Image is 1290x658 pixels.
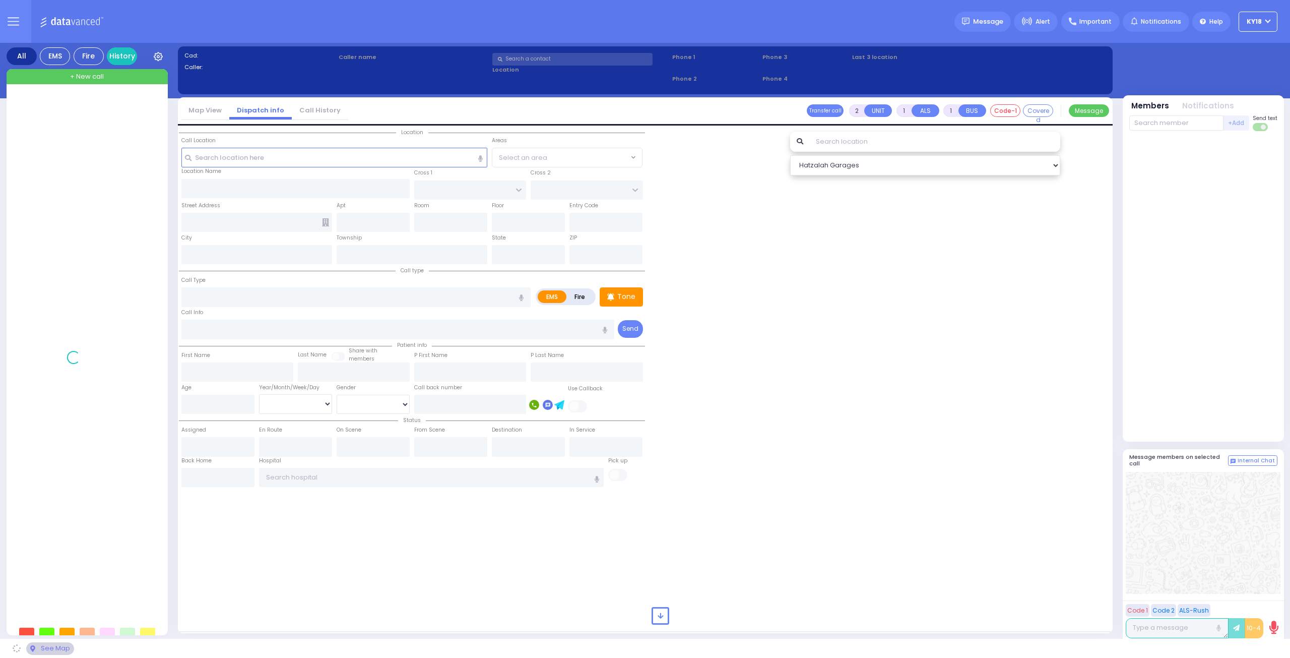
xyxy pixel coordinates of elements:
[499,153,547,163] span: Select an area
[617,291,635,302] p: Tone
[349,355,374,363] span: members
[181,105,229,115] a: Map View
[337,234,362,242] label: Township
[1079,17,1112,26] span: Important
[1182,100,1234,112] button: Notifications
[337,202,346,210] label: Apt
[762,53,849,62] span: Phone 3
[762,75,849,83] span: Phone 4
[566,290,594,303] label: Fire
[531,169,551,177] label: Cross 2
[1141,17,1181,26] span: Notifications
[259,384,332,392] div: Year/Month/Week/Day
[852,53,979,62] label: Last 3 location
[492,66,669,74] label: Location
[569,426,595,434] label: In Service
[672,53,759,62] span: Phone 1
[1151,604,1176,617] button: Code 2
[1023,104,1053,117] button: Covered
[912,104,939,117] button: ALS
[184,63,335,72] label: Caller:
[1131,100,1169,112] button: Members
[181,202,220,210] label: Street Address
[181,148,488,167] input: Search location here
[70,72,104,82] span: + New call
[1253,114,1277,122] span: Send text
[414,169,432,177] label: Cross 1
[958,104,986,117] button: BUS
[492,53,653,66] input: Search a contact
[1069,104,1109,117] button: Message
[973,17,1003,27] span: Message
[181,351,210,360] label: First Name
[569,234,577,242] label: ZIP
[1126,604,1149,617] button: Code 1
[492,202,504,210] label: Floor
[398,416,426,424] span: Status
[181,457,212,465] label: Back Home
[181,137,216,145] label: Call Location
[962,18,970,25] img: message.svg
[229,105,292,115] a: Dispatch info
[492,234,506,242] label: State
[181,276,206,284] label: Call Type
[40,47,70,65] div: EMS
[492,426,522,434] label: Destination
[181,309,203,317] label: Call Info
[1129,454,1228,467] h5: Message members on selected call
[1036,17,1050,26] span: Alert
[259,426,282,434] label: En Route
[337,426,361,434] label: On Scene
[1178,604,1210,617] button: ALS-Rush
[396,267,429,274] span: Call type
[181,426,206,434] label: Assigned
[1247,17,1262,26] span: KY18
[809,132,1061,152] input: Search location
[1231,459,1236,464] img: comment-alt.png
[1238,457,1275,464] span: Internal Chat
[414,384,462,392] label: Call back number
[538,290,567,303] label: EMS
[492,137,507,145] label: Areas
[864,104,892,117] button: UNIT
[184,51,335,60] label: Cad:
[181,167,221,175] label: Location Name
[807,104,844,117] button: Transfer call
[414,351,447,360] label: P First Name
[337,384,356,392] label: Gender
[396,129,428,136] span: Location
[1209,17,1223,26] span: Help
[672,75,759,83] span: Phone 2
[1129,115,1223,131] input: Search member
[74,47,104,65] div: Fire
[1253,122,1269,132] label: Turn off text
[298,351,327,359] label: Last Name
[107,47,137,65] a: History
[990,104,1020,117] button: Code-1
[568,385,603,393] label: Use Callback
[339,53,489,62] label: Caller name
[322,218,329,226] span: Other building occupants
[7,47,37,65] div: All
[608,457,627,465] label: Pick up
[569,202,598,210] label: Entry Code
[259,468,604,487] input: Search hospital
[414,426,445,434] label: From Scene
[414,202,429,210] label: Room
[1239,12,1277,32] button: KY18
[40,15,107,28] img: Logo
[618,320,643,338] button: Send
[181,384,191,392] label: Age
[26,642,74,655] div: See map
[292,105,348,115] a: Call History
[392,341,432,349] span: Patient info
[259,457,281,465] label: Hospital
[349,347,377,354] small: Share with
[1228,455,1277,466] button: Internal Chat
[531,351,564,360] label: P Last Name
[181,234,192,242] label: City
